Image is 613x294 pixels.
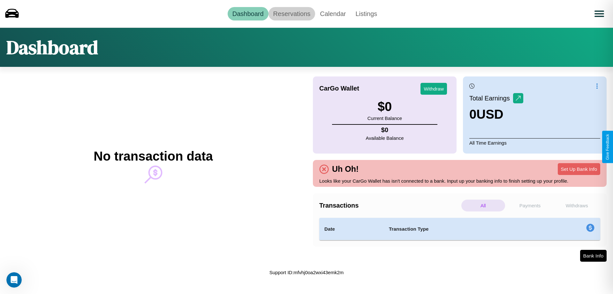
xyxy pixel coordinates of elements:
h4: Transaction Type [389,225,534,233]
div: Give Feedback [605,134,610,160]
iframe: Intercom live chat [6,272,22,288]
h4: $ 0 [366,126,404,134]
a: Dashboard [228,7,269,20]
a: Reservations [269,7,315,20]
h4: Date [324,225,379,233]
h4: Transactions [319,202,460,209]
button: Withdraw [420,83,447,95]
p: Looks like your CarGo Wallet has isn't connected to a bank. Input up your banking info to finish ... [319,177,600,185]
h4: CarGo Wallet [319,85,359,92]
a: Calendar [315,7,351,20]
p: All Time Earnings [469,138,600,147]
table: simple table [319,218,600,240]
a: Listings [351,7,382,20]
h1: Dashboard [6,34,98,60]
button: Bank Info [580,250,607,262]
h4: Uh Oh! [329,164,362,174]
p: Support ID: mfvhj0oa2wxi43emk2m [269,268,344,277]
p: Total Earnings [469,92,513,104]
h3: 0 USD [469,107,523,122]
button: Set Up Bank Info [558,163,600,175]
p: Withdraws [555,200,599,211]
p: Payments [508,200,552,211]
button: Open menu [590,5,608,23]
p: All [461,200,505,211]
h3: $ 0 [367,99,402,114]
h2: No transaction data [94,149,213,163]
p: Current Balance [367,114,402,123]
p: Available Balance [366,134,404,142]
